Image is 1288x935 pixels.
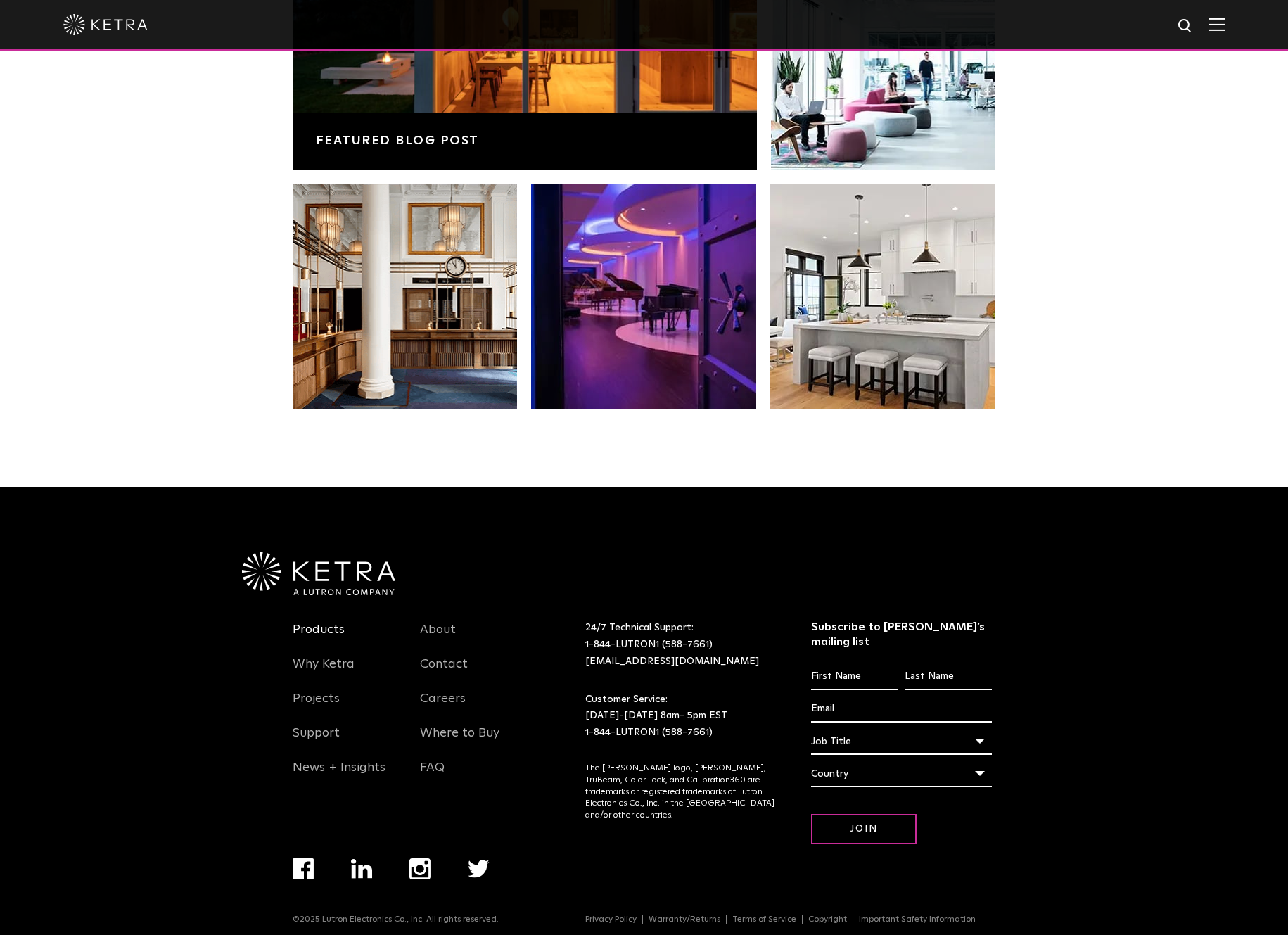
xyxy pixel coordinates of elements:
[811,728,992,755] div: Job Title
[585,915,995,924] div: Navigation Menu
[905,663,991,690] input: Last Name
[1209,18,1225,31] img: Hamburger%20Nav.svg
[293,725,340,758] a: Support
[811,620,992,649] h3: Subscribe to [PERSON_NAME]’s mailing list
[293,760,385,792] a: News + Insights
[643,915,727,924] a: Warranty/Returns
[420,620,527,792] div: Navigation Menu
[585,727,713,737] a: 1-844-LUTRON1 (588-7661)
[585,692,776,742] p: Customer Service: [DATE]-[DATE] 8am- 5pm EST
[293,691,340,723] a: Projects
[409,858,431,879] img: instagram
[293,622,345,654] a: Products
[420,760,445,792] a: FAQ
[420,691,466,723] a: Careers
[1177,18,1194,35] img: search icon
[580,915,643,924] a: Privacy Policy
[63,14,148,35] img: ketra-logo-2019-white
[351,859,373,879] img: linkedin
[468,860,490,878] img: twitter
[293,620,400,792] div: Navigation Menu
[420,622,456,654] a: About
[585,656,759,666] a: [EMAIL_ADDRESS][DOMAIN_NAME]
[420,725,499,758] a: Where to Buy
[585,640,713,649] a: 1-844-LUTRON1 (588-7661)
[585,620,776,670] p: 24/7 Technical Support:
[727,915,803,924] a: Terms of Service
[853,915,981,924] a: Important Safety Information
[811,761,992,787] div: Country
[293,656,355,689] a: Why Ketra
[293,915,499,924] p: ©2025 Lutron Electronics Co., Inc. All rights reserved.
[811,663,898,690] input: First Name
[811,814,917,844] input: Join
[811,696,992,723] input: Email
[585,763,776,822] p: The [PERSON_NAME] logo, [PERSON_NAME], TruBeam, Color Lock, and Calibration360 are trademarks or ...
[293,858,314,879] img: facebook
[293,858,527,915] div: Navigation Menu
[242,552,395,596] img: Ketra-aLutronCo_White_RGB
[803,915,853,924] a: Copyright
[420,656,468,689] a: Contact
